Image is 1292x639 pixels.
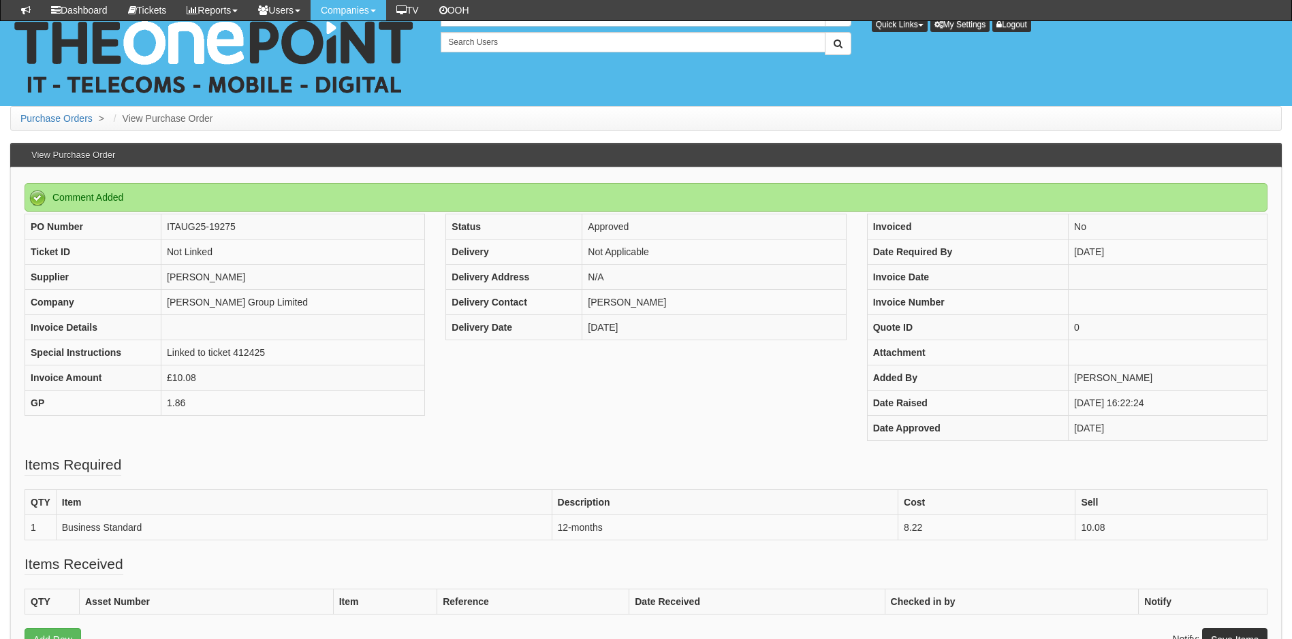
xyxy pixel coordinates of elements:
[56,490,552,515] th: Item
[95,113,108,124] span: >
[20,113,93,124] a: Purchase Orders
[25,554,123,575] legend: Items Received
[446,290,582,315] th: Delivery Contact
[867,240,1068,265] th: Date Required By
[867,265,1068,290] th: Invoice Date
[446,214,582,240] th: Status
[25,240,161,265] th: Ticket ID
[161,290,425,315] td: [PERSON_NAME] Group Limited
[1069,214,1267,240] td: No
[161,265,425,290] td: [PERSON_NAME]
[872,17,928,32] button: Quick Links
[582,315,846,340] td: [DATE]
[867,290,1068,315] th: Invoice Number
[552,515,898,540] td: 12-months
[25,589,80,615] th: QTY
[1069,416,1267,441] td: [DATE]
[898,515,1075,540] td: 8.22
[582,265,846,290] td: N/A
[930,17,990,32] a: My Settings
[582,290,846,315] td: [PERSON_NAME]
[446,265,582,290] th: Delivery Address
[867,214,1068,240] th: Invoiced
[25,340,161,365] th: Special Instructions
[333,589,437,615] th: Item
[25,265,161,290] th: Supplier
[161,340,425,365] td: Linked to ticket 412425
[1139,589,1267,615] th: Notify
[867,365,1068,391] th: Added By
[25,455,121,476] legend: Items Required
[1069,240,1267,265] td: [DATE]
[25,365,161,391] th: Invoice Amount
[867,391,1068,416] th: Date Raised
[110,112,213,125] li: View Purchase Order
[441,32,825,52] input: Search Users
[867,315,1068,340] th: Quote ID
[629,589,885,615] th: Date Received
[446,240,582,265] th: Delivery
[552,490,898,515] th: Description
[885,589,1139,615] th: Checked in by
[867,340,1068,365] th: Attachment
[25,183,1267,212] div: Comment Added
[25,290,161,315] th: Company
[582,214,846,240] td: Approved
[25,490,57,515] th: QTY
[1069,365,1267,391] td: [PERSON_NAME]
[56,515,552,540] td: Business Standard
[25,315,161,340] th: Invoice Details
[1069,391,1267,416] td: [DATE] 16:22:24
[161,391,425,416] td: 1.86
[80,589,334,615] th: Asset Number
[25,144,122,167] h3: View Purchase Order
[446,315,582,340] th: Delivery Date
[582,240,846,265] td: Not Applicable
[437,589,629,615] th: Reference
[1075,515,1267,540] td: 10.08
[1069,315,1267,340] td: 0
[898,490,1075,515] th: Cost
[161,240,425,265] td: Not Linked
[25,515,57,540] td: 1
[25,391,161,416] th: GP
[992,17,1031,32] a: Logout
[161,365,425,391] td: £10.08
[161,214,425,240] td: ITAUG25-19275
[25,214,161,240] th: PO Number
[867,416,1068,441] th: Date Approved
[1075,490,1267,515] th: Sell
